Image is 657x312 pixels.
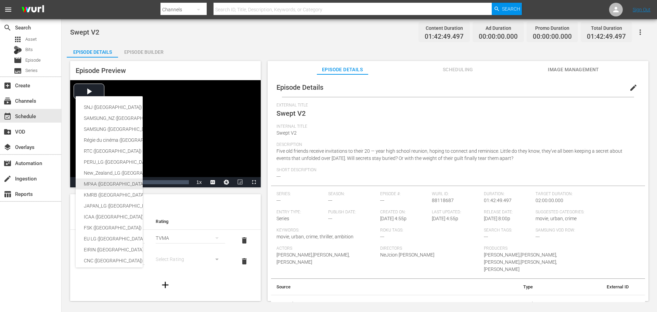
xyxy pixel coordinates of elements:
[84,113,241,124] div: SAMSUNG_NZ ([GEOGRAPHIC_DATA])
[84,167,241,178] div: New_Zealand_LG ([GEOGRAPHIC_DATA])
[84,255,241,266] div: CNC ([GEOGRAPHIC_DATA])
[84,157,241,167] div: PERU_LG ([GEOGRAPHIC_DATA])
[84,211,241,222] div: ICAA ([GEOGRAPHIC_DATA])
[84,233,241,244] div: EU LG ([GEOGRAPHIC_DATA])
[84,124,241,135] div: SAMSUNG ([GEOGRAPHIC_DATA] (Republic of))
[84,200,241,211] div: JAPAN_LG ([GEOGRAPHIC_DATA])
[84,189,241,200] div: KMRB ([GEOGRAPHIC_DATA] (Republic of))
[84,244,241,255] div: EIRIN ([GEOGRAPHIC_DATA])
[84,146,241,157] div: RTC ([GEOGRAPHIC_DATA])
[84,266,241,277] div: CHVRS ([GEOGRAPHIC_DATA])
[84,178,241,189] div: MPAA ([GEOGRAPHIC_DATA])
[84,222,241,233] div: FSK ([GEOGRAPHIC_DATA])
[84,135,241,146] div: Régie du cinéma ([GEOGRAPHIC_DATA])
[84,102,241,113] div: SNJ ([GEOGRAPHIC_DATA])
